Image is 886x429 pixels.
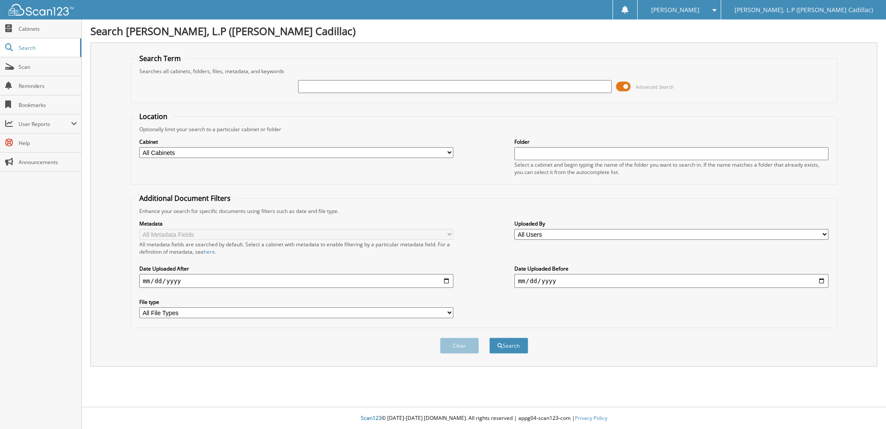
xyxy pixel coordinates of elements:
input: end [514,274,828,288]
div: Select a cabinet and begin typing the name of the folder you want to search in. If the name match... [514,161,828,176]
input: start [139,274,453,288]
label: Cabinet [139,138,453,145]
span: Bookmarks [19,101,77,109]
div: All metadata fields are searched by default. Select a cabinet with metadata to enable filtering b... [139,241,453,255]
label: Folder [514,138,828,145]
label: File type [139,298,453,306]
label: Date Uploaded After [139,265,453,272]
div: © [DATE]-[DATE] [DOMAIN_NAME]. All rights reserved | appg04-scan123-com | [82,408,886,429]
button: Search [489,338,528,354]
legend: Additional Document Filters [135,194,235,203]
span: Scan123 [361,414,382,422]
label: Metadata [139,220,453,227]
button: Clear [440,338,479,354]
span: [PERSON_NAME] [651,7,700,13]
label: Date Uploaded Before [514,265,828,272]
span: Advanced Search [636,84,674,90]
img: scan123-logo-white.svg [9,4,74,16]
span: Scan [19,63,77,71]
span: Announcements [19,158,77,166]
a: Privacy Policy [575,414,607,422]
span: User Reports [19,120,71,128]
div: Searches all cabinets, folders, files, metadata, and keywords [135,68,833,75]
span: [PERSON_NAME], L.P ([PERSON_NAME] Cadillac) [735,7,873,13]
legend: Search Term [135,54,185,63]
div: Optionally limit your search to a particular cabinet or folder [135,126,833,133]
span: Reminders [19,82,77,90]
label: Uploaded By [514,220,828,227]
span: Help [19,139,77,147]
legend: Location [135,112,172,121]
a: here [204,248,215,255]
span: Search [19,44,76,52]
div: Enhance your search for specific documents using filters such as date and file type. [135,207,833,215]
h1: Search [PERSON_NAME], L.P ([PERSON_NAME] Cadillac) [90,24,877,38]
iframe: Chat Widget [843,387,886,429]
span: Cabinets [19,25,77,32]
